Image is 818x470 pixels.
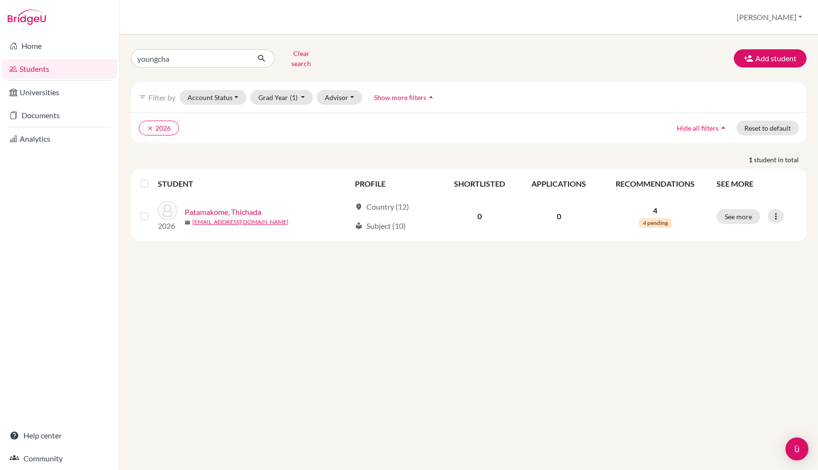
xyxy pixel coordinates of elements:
td: 0 [441,195,518,237]
button: Reset to default [736,121,799,135]
img: Bridge-U [8,10,46,25]
a: Community [2,449,117,468]
i: arrow_drop_up [426,92,436,102]
button: Grad Year(1) [250,90,313,105]
button: [PERSON_NAME] [732,8,807,26]
span: (1) [290,93,298,101]
p: 2026 [158,220,177,232]
strong: 1 [749,155,754,165]
div: Open Intercom Messenger [785,437,808,460]
th: PROFILE [349,172,441,195]
a: Universities [2,83,117,102]
button: Hide all filtersarrow_drop_up [669,121,736,135]
th: SHORTLISTED [441,172,518,195]
a: Patamakome, Thichada [185,206,261,218]
button: Account Status [179,90,246,105]
span: mail [185,220,190,225]
th: SEE MORE [711,172,803,195]
a: Students [2,59,117,78]
th: STUDENT [158,172,349,195]
th: APPLICATIONS [518,172,599,195]
button: Advisor [317,90,362,105]
div: Subject (10) [355,220,406,232]
a: Analytics [2,129,117,148]
button: Clear search [275,46,328,71]
button: clear2026 [139,121,179,135]
button: Show more filtersarrow_drop_up [366,90,444,105]
a: Home [2,36,117,56]
span: Filter by [148,93,176,102]
i: arrow_drop_up [719,123,728,133]
i: filter_list [139,93,146,101]
input: Find student by name... [131,49,250,67]
button: Add student [734,49,807,67]
span: location_on [355,203,363,211]
span: Hide all filters [677,124,719,132]
img: Patamakome, Thichada [158,201,177,220]
div: Country (12) [355,201,409,213]
a: Help center [2,426,117,445]
i: clear [147,125,154,132]
td: 0 [518,195,599,237]
th: RECOMMENDATIONS [599,172,711,195]
span: local_library [355,222,363,230]
span: 4 pending [639,218,672,228]
a: Documents [2,106,117,125]
span: Show more filters [374,93,426,101]
button: See more [717,209,760,224]
span: student in total [754,155,807,165]
p: 4 [605,205,705,216]
a: [EMAIL_ADDRESS][DOMAIN_NAME] [192,218,288,226]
